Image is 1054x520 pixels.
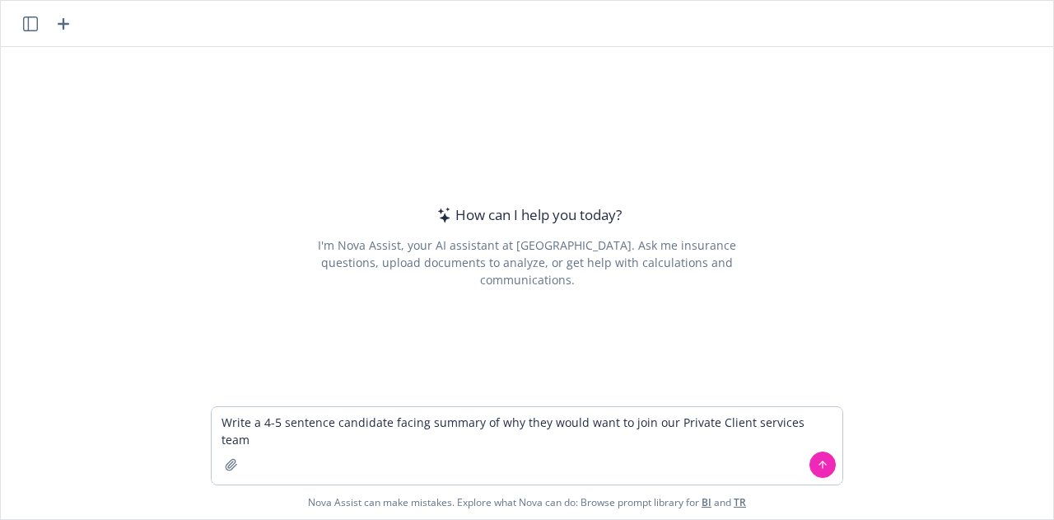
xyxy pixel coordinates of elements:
[432,204,622,226] div: How can I help you today?
[7,485,1047,519] span: Nova Assist can make mistakes. Explore what Nova can do: Browse prompt library for and
[212,407,842,485] textarea: Write a 4-5 sentence candidate facing summary of why they would want to join our Private Client s...
[734,495,746,509] a: TR
[702,495,711,509] a: BI
[295,237,758,288] div: I'm Nova Assist, your AI assistant at [GEOGRAPHIC_DATA]. Ask me insurance questions, upload docum...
